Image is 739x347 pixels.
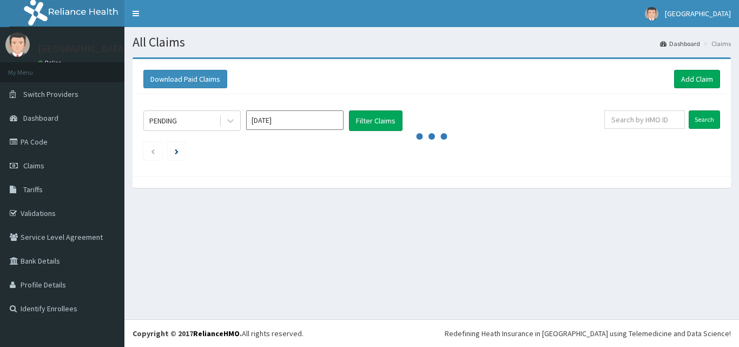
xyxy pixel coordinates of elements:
span: Dashboard [23,113,58,123]
footer: All rights reserved. [124,319,739,347]
a: Next page [175,146,179,156]
div: Redefining Heath Insurance in [GEOGRAPHIC_DATA] using Telemedicine and Data Science! [445,328,731,339]
input: Search [689,110,720,129]
h1: All Claims [133,35,731,49]
strong: Copyright © 2017 . [133,329,242,338]
input: Select Month and Year [246,110,344,130]
a: Previous page [150,146,155,156]
p: [GEOGRAPHIC_DATA] [38,44,127,54]
span: [GEOGRAPHIC_DATA] [665,9,731,18]
a: Dashboard [660,39,700,48]
span: Switch Providers [23,89,78,99]
a: RelianceHMO [193,329,240,338]
span: Claims [23,161,44,171]
img: User Image [5,32,30,57]
button: Filter Claims [349,110,403,131]
a: Add Claim [674,70,720,88]
a: Online [38,59,64,67]
div: PENDING [149,115,177,126]
span: Tariffs [23,185,43,194]
button: Download Paid Claims [143,70,227,88]
li: Claims [701,39,731,48]
input: Search by HMO ID [604,110,685,129]
img: User Image [645,7,658,21]
svg: audio-loading [415,120,448,153]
